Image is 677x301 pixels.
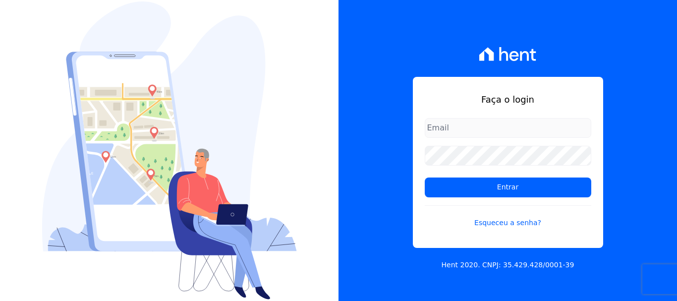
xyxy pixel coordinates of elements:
[442,260,574,270] p: Hent 2020. CNPJ: 35.429.428/0001-39
[425,205,591,228] a: Esqueceu a senha?
[425,118,591,138] input: Email
[42,1,297,300] img: Login
[425,178,591,197] input: Entrar
[425,93,591,106] h1: Faça o login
